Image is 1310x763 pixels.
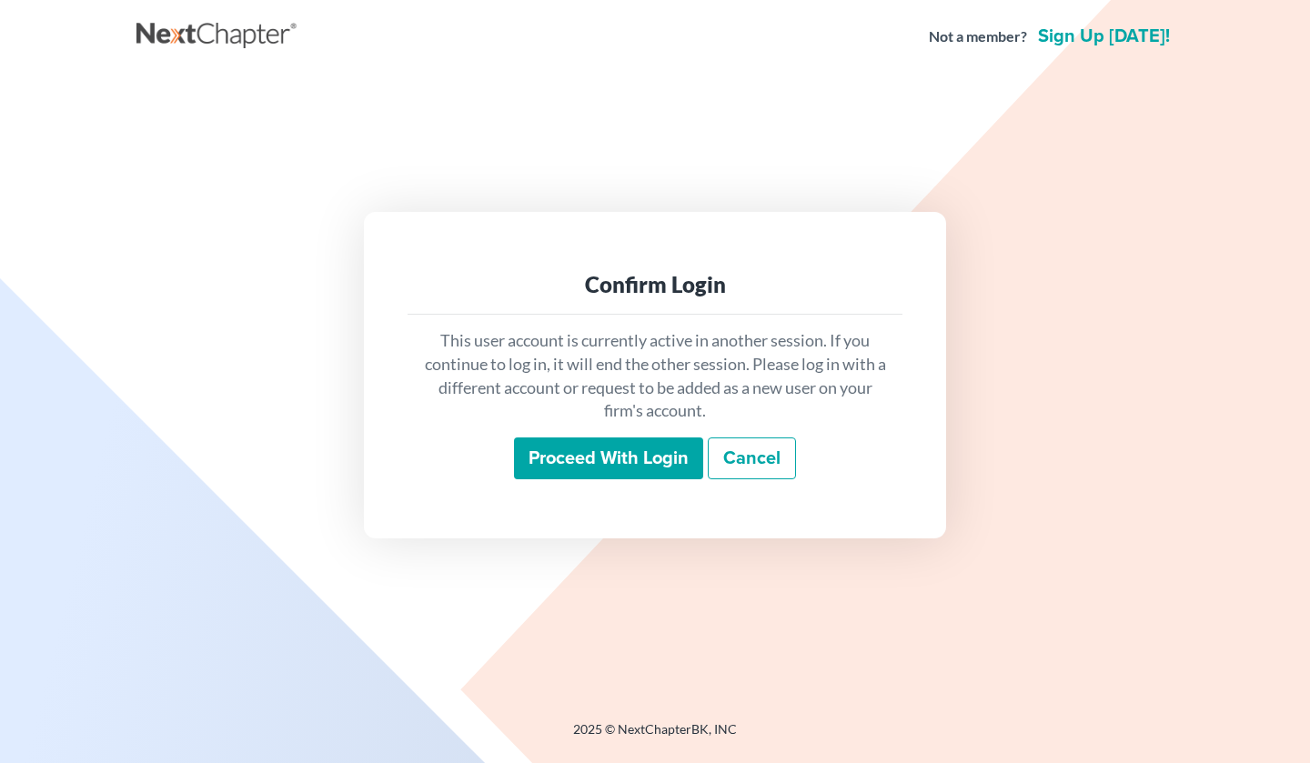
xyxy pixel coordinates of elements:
div: 2025 © NextChapterBK, INC [136,720,1174,753]
a: Sign up [DATE]! [1034,27,1174,45]
a: Cancel [708,437,796,479]
p: This user account is currently active in another session. If you continue to log in, it will end ... [422,329,888,423]
div: Confirm Login [422,270,888,299]
strong: Not a member? [929,26,1027,47]
input: Proceed with login [514,437,703,479]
